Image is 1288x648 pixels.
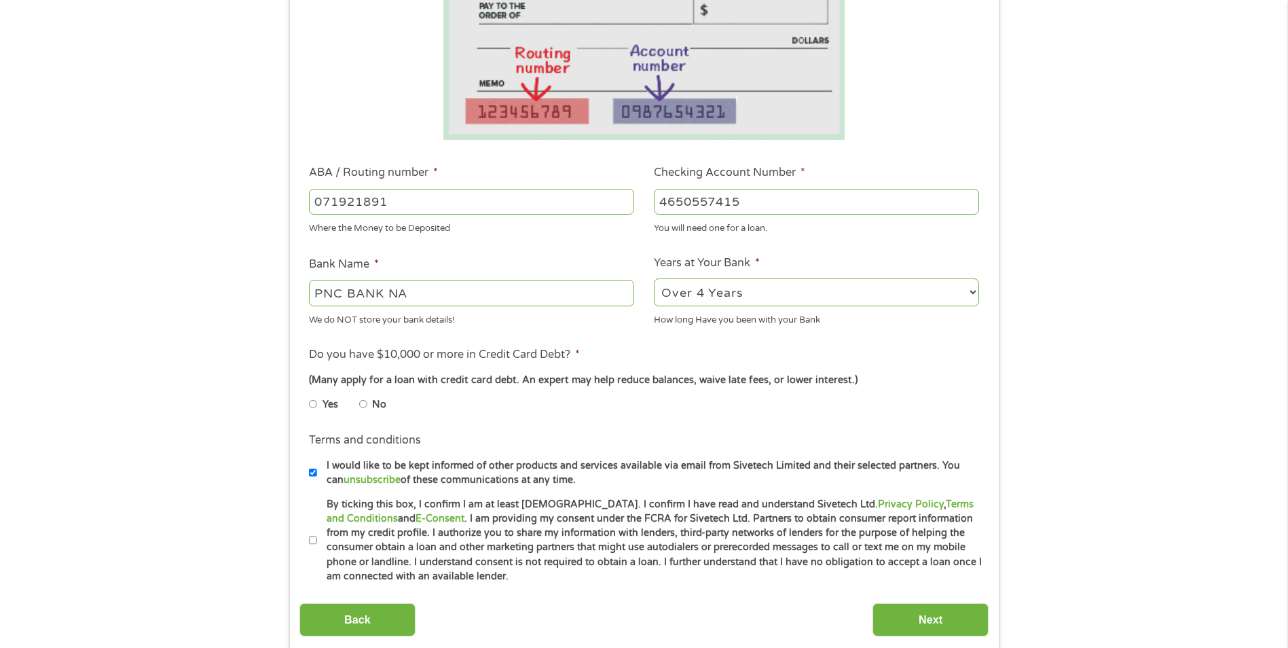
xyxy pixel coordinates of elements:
div: Where the Money to be Deposited [309,217,634,236]
a: Terms and Conditions [327,499,974,524]
label: By ticking this box, I confirm I am at least [DEMOGRAPHIC_DATA]. I confirm I have read and unders... [317,497,983,584]
div: You will need one for a loan. [654,217,979,236]
div: How long Have you been with your Bank [654,308,979,327]
label: Terms and conditions [309,433,421,448]
input: Next [872,603,989,636]
a: Privacy Policy [878,499,944,510]
label: Years at Your Bank [654,256,760,270]
label: ABA / Routing number [309,166,438,180]
label: Do you have $10,000 or more in Credit Card Debt? [309,348,580,362]
div: We do NOT store your bank details! [309,308,634,327]
label: Checking Account Number [654,166,805,180]
a: E-Consent [416,513,464,524]
label: No [372,397,386,412]
input: Back [299,603,416,636]
label: Bank Name [309,257,379,272]
div: (Many apply for a loan with credit card debt. An expert may help reduce balances, waive late fees... [309,373,978,388]
label: I would like to be kept informed of other products and services available via email from Sivetech... [317,458,983,488]
input: 345634636 [654,189,979,215]
a: unsubscribe [344,474,401,486]
label: Yes [323,397,338,412]
input: 263177916 [309,189,634,215]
